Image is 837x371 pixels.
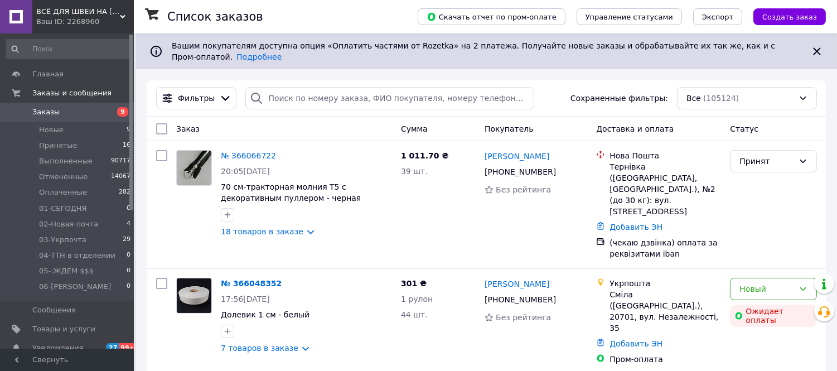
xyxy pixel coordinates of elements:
a: [PERSON_NAME] [485,151,549,162]
span: Все [686,93,701,104]
span: Скачать отчет по пром-оплате [427,12,557,22]
span: 01-СЕГОДНЯ [39,204,87,214]
a: [PERSON_NAME] [485,278,549,290]
div: Принят [739,155,794,167]
span: 301 ₴ [401,279,427,288]
span: Доставка и оплата [596,124,674,133]
img: Фото товару [177,151,211,185]
span: 99+ [119,343,137,353]
a: № 366048352 [221,279,282,288]
button: Экспорт [693,8,742,25]
span: Без рейтинга [496,185,551,194]
a: Долевик 1 см - белый [221,310,309,319]
span: 282 [119,187,130,197]
span: 4 [127,219,130,229]
a: 18 товаров в заказе [221,227,303,236]
a: Фото товару [176,278,212,314]
a: 7 товаров в заказе [221,344,298,353]
span: 16 [123,141,130,151]
span: Сообщения [32,305,76,315]
a: Добавить ЭН [609,223,662,232]
span: Главная [32,69,64,79]
span: 0 [127,250,130,261]
span: [PHONE_NUMBER] [485,167,556,176]
a: Добавить ЭН [609,339,662,348]
span: Покупатель [485,124,534,133]
div: Ожидает оплаты [730,305,817,327]
span: Заказы и сообщения [32,88,112,98]
div: Тернівка ([GEOGRAPHIC_DATA], [GEOGRAPHIC_DATA].), №2 (до 30 кг): вул. [STREET_ADDRESS] [609,161,721,217]
span: Управление статусами [586,13,673,21]
span: 29 [123,235,130,245]
a: Фото товару [176,150,212,186]
span: 0 [127,282,130,292]
span: Новые [39,125,64,135]
span: (105124) [703,94,739,103]
a: 70 см-тракторная молния Т5 с декоративным пуллером - черная [221,182,361,203]
h1: Список заказов [167,10,263,23]
input: Поиск [6,39,132,59]
div: Ваш ID: 2268960 [36,17,134,27]
span: 0 [127,266,130,276]
span: Без рейтинга [496,313,551,322]
span: 90717 [111,156,130,166]
div: Пром-оплата [609,354,721,365]
span: 04-ТТН в отделении [39,250,115,261]
span: Выполненные [39,156,93,166]
span: 44 шт. [401,310,428,319]
button: Создать заказ [753,8,826,25]
div: Новый [739,283,794,295]
span: 0 [127,204,130,214]
span: Принятые [39,141,78,151]
button: Скачать отчет по пром-оплате [418,8,565,25]
span: 9 [127,125,130,135]
span: 39 шт. [401,167,428,176]
span: 05-:ЖДЕМ $$$ [39,266,94,276]
span: [PHONE_NUMBER] [485,295,556,304]
a: Создать заказ [742,12,826,21]
span: Товары и услуги [32,324,95,334]
span: 14067 [111,172,130,182]
span: Вашим покупателям доступна опция «Оплатить частями от Rozetka» на 2 платежа. Получайте новые зака... [172,41,775,61]
div: Укрпошта [609,278,721,289]
span: Создать заказ [762,13,817,21]
span: Статус [730,124,758,133]
span: 02-Новая почта [39,219,98,229]
span: 17:56[DATE] [221,295,270,303]
span: Заказ [176,124,200,133]
img: Фото товару [177,278,211,313]
span: Сумма [401,124,428,133]
span: 27 [106,343,119,353]
div: Нова Пошта [609,150,721,161]
button: Управление статусами [577,8,682,25]
div: Сміла ([GEOGRAPHIC_DATA].), 20701, вул. Незалежності, 35 [609,289,721,334]
a: Подробнее [236,52,282,61]
span: 20:05[DATE] [221,167,270,176]
span: Уведомления [32,343,83,353]
span: 1 рулон [401,295,433,303]
span: Сохраненные фильтры: [570,93,668,104]
span: Фильтры [178,93,215,104]
span: 1 011.70 ₴ [401,151,449,160]
span: Оплаченные [39,187,87,197]
span: 9 [117,107,128,117]
input: Поиск по номеру заказа, ФИО покупателя, номеру телефона, Email, номеру накладной [245,87,534,109]
span: Экспорт [702,13,733,21]
span: ВСЁ ДЛЯ ШВЕИ НА SINDTEX.COM [36,7,120,17]
span: 06-[PERSON_NAME] [39,282,111,292]
span: Заказы [32,107,60,117]
a: № 366066722 [221,151,276,160]
div: (чекаю дзвінка) оплата за реквізитами iban [609,237,721,259]
span: 03-Укрпочта [39,235,86,245]
span: Отмененные [39,172,88,182]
